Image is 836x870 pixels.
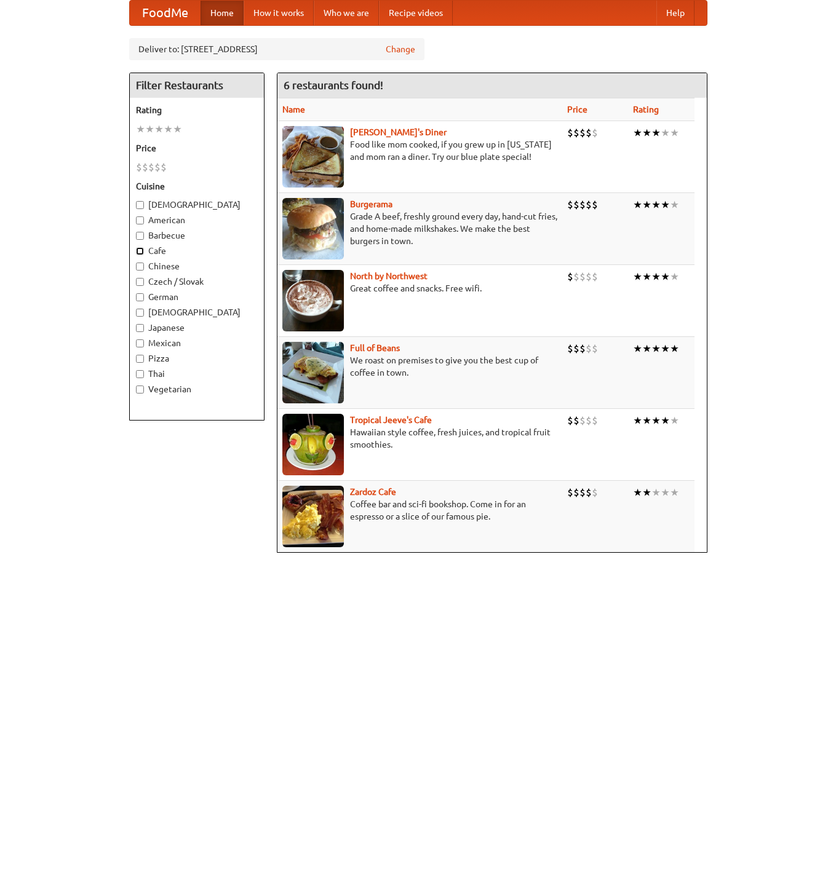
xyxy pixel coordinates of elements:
[651,198,661,212] li: ★
[350,271,428,281] a: North by Northwest
[670,414,679,427] li: ★
[136,229,258,242] label: Barbecue
[573,270,579,283] li: $
[379,1,453,25] a: Recipe videos
[573,486,579,499] li: $
[136,275,258,288] label: Czech / Slovak
[130,1,201,25] a: FoodMe
[670,126,679,140] li: ★
[284,79,383,91] ng-pluralize: 6 restaurants found!
[586,414,592,427] li: $
[350,127,447,137] b: [PERSON_NAME]'s Diner
[586,486,592,499] li: $
[136,232,144,240] input: Barbecue
[173,122,182,136] li: ★
[573,126,579,140] li: $
[282,498,557,523] p: Coffee bar and sci-fi bookshop. Come in for an espresso or a slice of our famous pie.
[136,201,144,209] input: [DEMOGRAPHIC_DATA]
[129,38,424,60] div: Deliver to: [STREET_ADDRESS]
[579,126,586,140] li: $
[136,322,258,334] label: Japanese
[136,355,144,363] input: Pizza
[586,126,592,140] li: $
[136,306,258,318] label: [DEMOGRAPHIC_DATA]
[642,342,651,355] li: ★
[651,126,661,140] li: ★
[136,180,258,192] h5: Cuisine
[661,270,670,283] li: ★
[661,126,670,140] li: ★
[154,160,161,174] li: $
[161,160,167,174] li: $
[651,486,661,499] li: ★
[136,352,258,365] label: Pizza
[282,105,305,114] a: Name
[282,426,557,451] p: Hawaiian style coffee, fresh juices, and tropical fruit smoothies.
[145,122,154,136] li: ★
[136,199,258,211] label: [DEMOGRAPHIC_DATA]
[567,105,587,114] a: Price
[244,1,314,25] a: How it works
[633,486,642,499] li: ★
[130,73,264,98] h4: Filter Restaurants
[136,339,144,347] input: Mexican
[136,247,144,255] input: Cafe
[670,270,679,283] li: ★
[350,199,392,209] b: Burgerama
[350,487,396,497] b: Zardoz Cafe
[579,270,586,283] li: $
[282,210,557,247] p: Grade A beef, freshly ground every day, hand-cut fries, and home-made milkshakes. We make the bes...
[136,278,144,286] input: Czech / Slovak
[573,342,579,355] li: $
[386,43,415,55] a: Change
[633,198,642,212] li: ★
[136,160,142,174] li: $
[136,291,258,303] label: German
[633,414,642,427] li: ★
[579,414,586,427] li: $
[592,486,598,499] li: $
[651,342,661,355] li: ★
[136,245,258,257] label: Cafe
[136,263,144,271] input: Chinese
[567,198,573,212] li: $
[592,198,598,212] li: $
[154,122,164,136] li: ★
[282,342,344,403] img: beans.jpg
[136,104,258,116] h5: Rating
[567,126,573,140] li: $
[314,1,379,25] a: Who we are
[136,142,258,154] h5: Price
[136,386,144,393] input: Vegetarian
[592,126,598,140] li: $
[661,414,670,427] li: ★
[670,198,679,212] li: ★
[633,126,642,140] li: ★
[164,122,173,136] li: ★
[567,414,573,427] li: $
[592,270,598,283] li: $
[642,414,651,427] li: ★
[579,198,586,212] li: $
[136,370,144,378] input: Thai
[201,1,244,25] a: Home
[573,198,579,212] li: $
[567,342,573,355] li: $
[136,293,144,301] input: German
[651,270,661,283] li: ★
[661,486,670,499] li: ★
[642,486,651,499] li: ★
[136,214,258,226] label: American
[148,160,154,174] li: $
[136,324,144,332] input: Japanese
[136,216,144,224] input: American
[661,342,670,355] li: ★
[651,414,661,427] li: ★
[642,198,651,212] li: ★
[586,342,592,355] li: $
[282,138,557,163] p: Food like mom cooked, if you grew up in [US_STATE] and mom ran a diner. Try our blue plate special!
[282,282,557,295] p: Great coffee and snacks. Free wifi.
[282,198,344,259] img: burgerama.jpg
[633,105,659,114] a: Rating
[567,270,573,283] li: $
